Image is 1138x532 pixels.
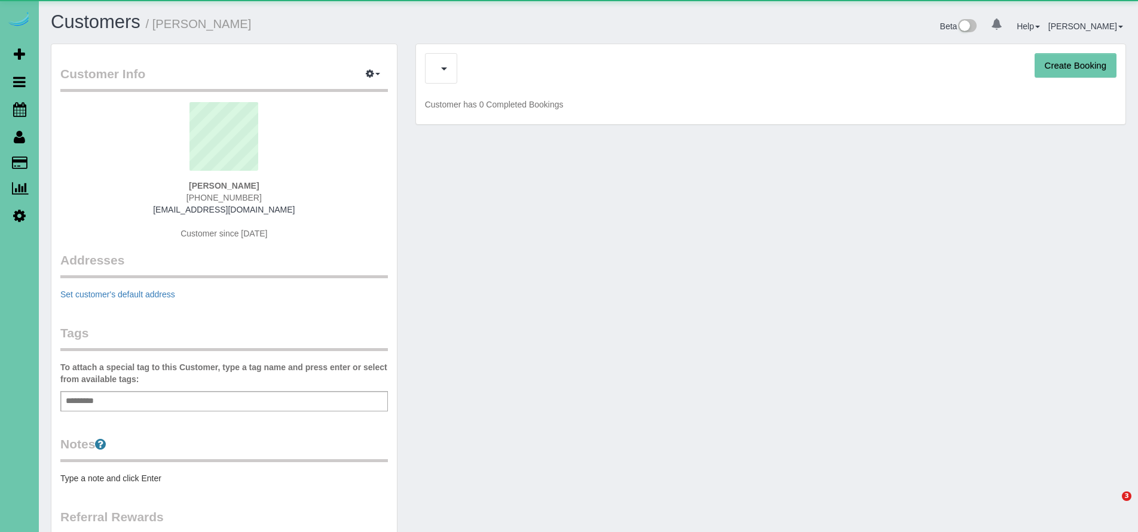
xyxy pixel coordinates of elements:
legend: Customer Info [60,65,388,92]
a: Beta [940,21,977,31]
label: To attach a special tag to this Customer, type a tag name and press enter or select from availabl... [60,361,388,385]
a: Customers [51,11,140,32]
strong: [PERSON_NAME] [189,181,259,190]
a: [EMAIL_ADDRESS][DOMAIN_NAME] [153,205,295,214]
pre: Type a note and click Enter [60,472,388,484]
small: / [PERSON_NAME] [146,17,252,30]
span: Customer since [DATE] [181,229,267,238]
a: [PERSON_NAME] [1048,21,1123,31]
legend: Tags [60,324,388,351]
img: Automaid Logo [7,12,31,29]
span: [PHONE_NUMBER] [186,193,262,202]
span: 3 [1122,491,1131,501]
a: Set customer's default address [60,290,175,299]
p: Customer has 0 Completed Bookings [425,99,1116,110]
button: Create Booking [1035,53,1116,78]
iframe: Intercom live chat [1097,491,1126,520]
legend: Notes [60,435,388,462]
a: Help [1017,21,1040,31]
img: New interface [957,19,977,35]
